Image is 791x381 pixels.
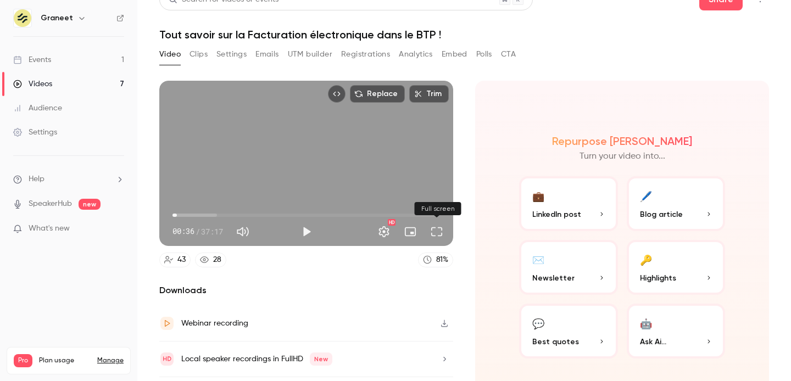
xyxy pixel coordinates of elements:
[415,202,461,215] div: Full screen
[213,254,221,266] div: 28
[159,253,191,267] a: 43
[409,85,449,103] button: Trim
[476,46,492,63] button: Polls
[627,240,726,295] button: 🔑Highlights
[627,176,726,231] button: 🖊️Blog article
[14,9,31,27] img: Graneet
[328,85,346,103] button: Embed video
[640,209,683,220] span: Blog article
[399,221,421,243] button: Turn on miniplayer
[580,150,665,163] p: Turn your video into...
[552,135,692,148] h2: Repurpose [PERSON_NAME]
[255,46,278,63] button: Emails
[41,13,73,24] h6: Graneet
[14,354,32,367] span: Pro
[159,28,769,41] h1: Tout savoir sur la Facturation électronique dans le BTP !
[13,79,52,89] div: Videos
[501,46,516,63] button: CTA
[29,198,72,210] a: SpeakerHub
[399,46,433,63] button: Analytics
[436,254,448,266] div: 81 %
[519,240,618,295] button: ✉️Newsletter
[181,352,332,366] div: Local speaker recordings in FullHD
[519,176,618,231] button: 💼LinkedIn post
[172,226,223,237] div: 00:36
[532,209,581,220] span: LinkedIn post
[373,221,395,243] button: Settings
[232,221,254,243] button: Mute
[627,304,726,358] button: 🤖Ask Ai...
[190,46,208,63] button: Clips
[388,219,396,226] div: HD
[97,356,124,365] a: Manage
[532,272,575,284] span: Newsletter
[29,173,44,185] span: Help
[640,251,652,268] div: 🔑
[310,352,332,366] span: New
[296,221,317,243] button: Play
[13,173,124,185] li: help-dropdown-opener
[640,272,676,284] span: Highlights
[39,356,91,365] span: Plan usage
[519,304,618,358] button: 💬Best quotes
[532,336,579,348] span: Best quotes
[159,46,181,63] button: Video
[29,223,70,234] span: What's new
[350,85,405,103] button: Replace
[196,226,200,237] span: /
[201,226,223,237] span: 37:17
[418,253,453,267] a: 81%
[426,221,448,243] button: Full screen
[341,46,390,63] button: Registrations
[216,46,247,63] button: Settings
[159,284,453,297] h2: Downloads
[111,224,124,234] iframe: Noticeable Trigger
[79,199,101,210] span: new
[640,336,666,348] span: Ask Ai...
[532,251,544,268] div: ✉️
[195,253,226,267] a: 28
[13,127,57,138] div: Settings
[172,226,194,237] span: 00:36
[532,315,544,332] div: 💬
[288,46,332,63] button: UTM builder
[177,254,186,266] div: 43
[13,54,51,65] div: Events
[640,315,652,332] div: 🤖
[181,317,248,330] div: Webinar recording
[442,46,467,63] button: Embed
[532,187,544,204] div: 💼
[13,103,62,114] div: Audience
[640,187,652,204] div: 🖊️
